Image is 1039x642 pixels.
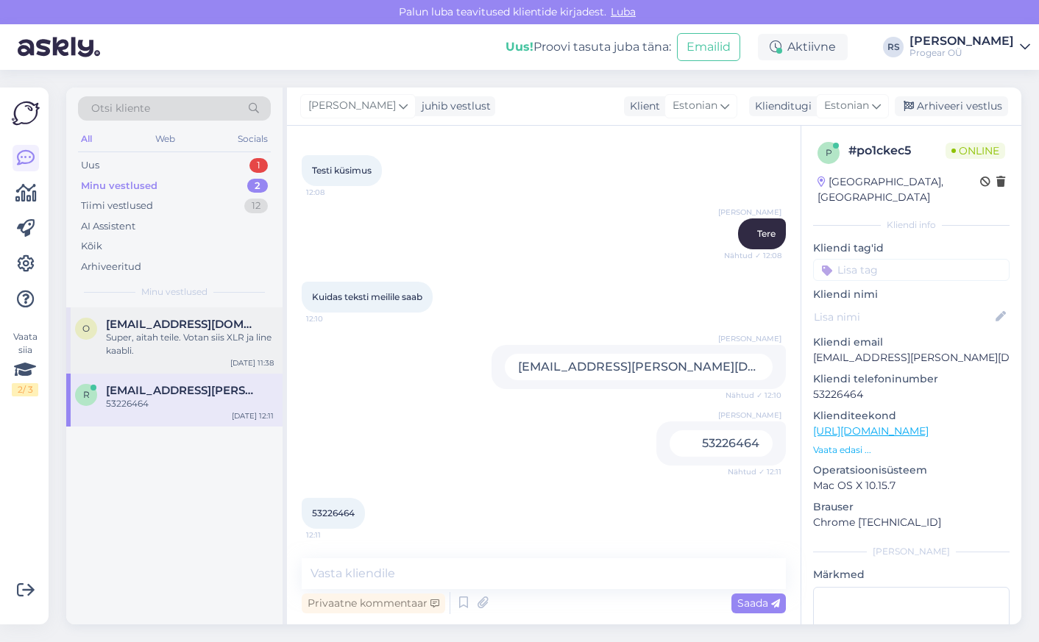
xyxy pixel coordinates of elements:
[81,219,135,234] div: AI Assistent
[813,478,1010,493] p: Mac OS X 10.15.7
[813,259,1010,281] input: Lisa tag
[624,99,660,114] div: Klient
[813,443,1010,457] p: Vaata edasi ...
[81,179,157,193] div: Minu vestlused
[91,101,150,116] span: Otsi kliente
[718,410,781,421] span: [PERSON_NAME]
[883,37,904,57] div: RS
[312,291,422,302] span: Kuidas teksti meilile saab
[506,38,671,56] div: Proovi tasuta juba täna:
[757,228,776,239] span: Tere
[909,35,1030,59] a: [PERSON_NAME]Progear OÜ
[141,285,208,299] span: Minu vestlused
[718,333,781,344] span: [PERSON_NAME]
[306,187,361,198] span: 12:08
[82,323,90,334] span: o
[813,463,1010,478] p: Operatsioonisüsteem
[244,199,268,213] div: 12
[505,354,773,380] div: [EMAIL_ADDRESS][PERSON_NAME][DOMAIN_NAME]
[813,499,1010,515] p: Brauser
[506,40,533,54] b: Uus!
[813,371,1010,387] p: Kliendi telefoninumber
[749,99,812,114] div: Klienditugi
[152,129,178,149] div: Web
[673,98,717,114] span: Estonian
[306,529,361,541] span: 12:11
[302,593,445,613] div: Privaatne kommentaar
[824,98,869,114] span: Estonian
[416,99,491,114] div: juhib vestlust
[249,158,268,173] div: 1
[814,309,993,325] input: Lisa nimi
[946,143,1005,159] span: Online
[106,384,259,397] span: reigo.silberg@progear.ee
[81,199,153,213] div: Tiimi vestlused
[909,47,1014,59] div: Progear OÜ
[81,239,102,254] div: Kõik
[724,250,781,261] span: Nähtud ✓ 12:08
[813,515,1010,530] p: Chrome [TECHNICAL_ID]
[12,99,40,127] img: Askly Logo
[677,33,740,61] button: Emailid
[813,408,1010,424] p: Klienditeekond
[813,545,1010,558] div: [PERSON_NAME]
[78,129,95,149] div: All
[106,331,274,357] div: Super, aitah teile. Votan siis XLR ja line kaabli.
[758,34,848,60] div: Aktiivne
[247,179,268,193] div: 2
[81,158,99,173] div: Uus
[12,383,38,396] div: 2 / 3
[813,567,1010,582] p: Märkmed
[106,397,274,410] div: 53226464
[826,147,832,158] span: p
[813,218,1010,232] div: Kliendi info
[848,142,946,160] div: # po1ckec5
[813,387,1010,402] p: 53226464
[737,596,780,610] span: Saada
[818,174,980,205] div: [GEOGRAPHIC_DATA], [GEOGRAPHIC_DATA]
[718,207,781,218] span: [PERSON_NAME]
[230,357,274,368] div: [DATE] 11:38
[813,424,929,438] a: [URL][DOMAIN_NAME]
[726,390,781,401] span: Nähtud ✓ 12:10
[813,287,1010,302] p: Kliendi nimi
[813,335,1010,350] p: Kliendi email
[235,129,271,149] div: Socials
[895,96,1008,116] div: Arhiveeri vestlus
[83,389,90,400] span: r
[670,430,773,457] div: 53226464
[308,98,396,114] span: [PERSON_NAME]
[106,318,259,331] span: official@braitski.com
[813,240,1010,256] p: Kliendi tag'id
[312,507,355,518] span: 53226464
[232,410,274,421] div: [DATE] 12:11
[312,165,372,176] span: Testi küsimus
[726,466,781,477] span: Nähtud ✓ 12:11
[12,330,38,396] div: Vaata siia
[306,313,361,324] span: 12:10
[81,260,141,274] div: Arhiveeritud
[909,35,1014,47] div: [PERSON_NAME]
[813,350,1010,365] p: [EMAIL_ADDRESS][PERSON_NAME][DOMAIN_NAME]
[606,5,640,18] span: Luba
